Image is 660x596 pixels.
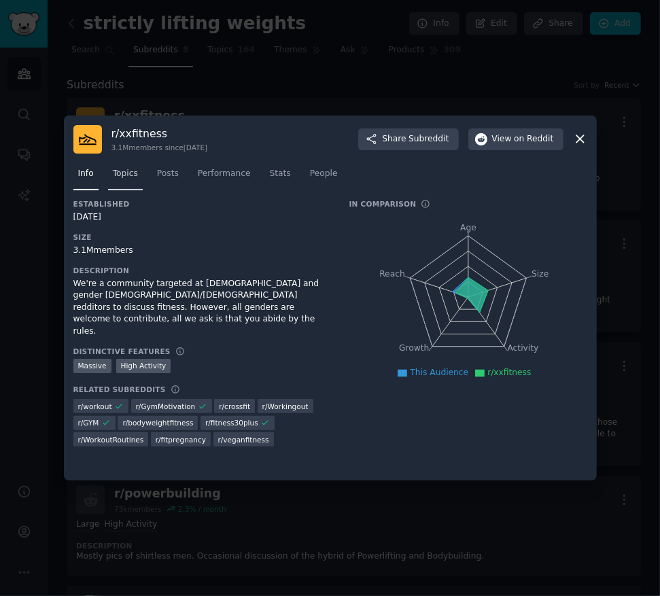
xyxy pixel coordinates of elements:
[157,168,179,180] span: Posts
[410,368,468,377] span: This Audience
[310,168,338,180] span: People
[73,211,330,224] div: [DATE]
[73,163,99,191] a: Info
[460,223,476,232] tspan: Age
[73,359,111,373] div: Massive
[73,232,330,242] h3: Size
[73,278,330,338] div: We're a community targeted at [DEMOGRAPHIC_DATA] and gender [DEMOGRAPHIC_DATA]/[DEMOGRAPHIC_DATA]...
[219,402,250,411] span: r/ crossfit
[265,163,296,191] a: Stats
[108,163,143,191] a: Topics
[198,168,251,180] span: Performance
[73,245,330,257] div: 3.1M members
[73,125,102,154] img: xxfitness
[73,199,330,209] h3: Established
[379,268,405,278] tspan: Reach
[73,347,171,356] h3: Distinctive Features
[78,435,144,444] span: r/ WorkoutRoutines
[492,133,554,145] span: View
[382,133,449,145] span: Share
[152,163,184,191] a: Posts
[113,168,138,180] span: Topics
[193,163,256,191] a: Performance
[399,343,429,353] tspan: Growth
[305,163,343,191] a: People
[116,359,171,373] div: High Activity
[78,418,99,427] span: r/ GYM
[111,126,208,141] h3: r/ xxfitness
[111,143,208,152] div: 3.1M members since [DATE]
[78,402,112,411] span: r/ workout
[349,199,417,209] h3: In Comparison
[262,402,309,411] span: r/ Workingout
[507,343,538,353] tspan: Activity
[487,368,531,377] span: r/xxfitness
[514,133,553,145] span: on Reddit
[468,128,563,150] button: Viewon Reddit
[270,168,291,180] span: Stats
[78,168,94,180] span: Info
[73,385,166,394] h3: Related Subreddits
[205,418,258,427] span: r/ fitness30plus
[73,266,330,275] h3: Description
[218,435,269,444] span: r/ veganfitness
[156,435,206,444] span: r/ fitpregnancy
[532,268,549,278] tspan: Size
[409,133,449,145] span: Subreddit
[136,402,196,411] span: r/ GymMotivation
[122,418,193,427] span: r/ bodyweightfitness
[358,128,458,150] button: ShareSubreddit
